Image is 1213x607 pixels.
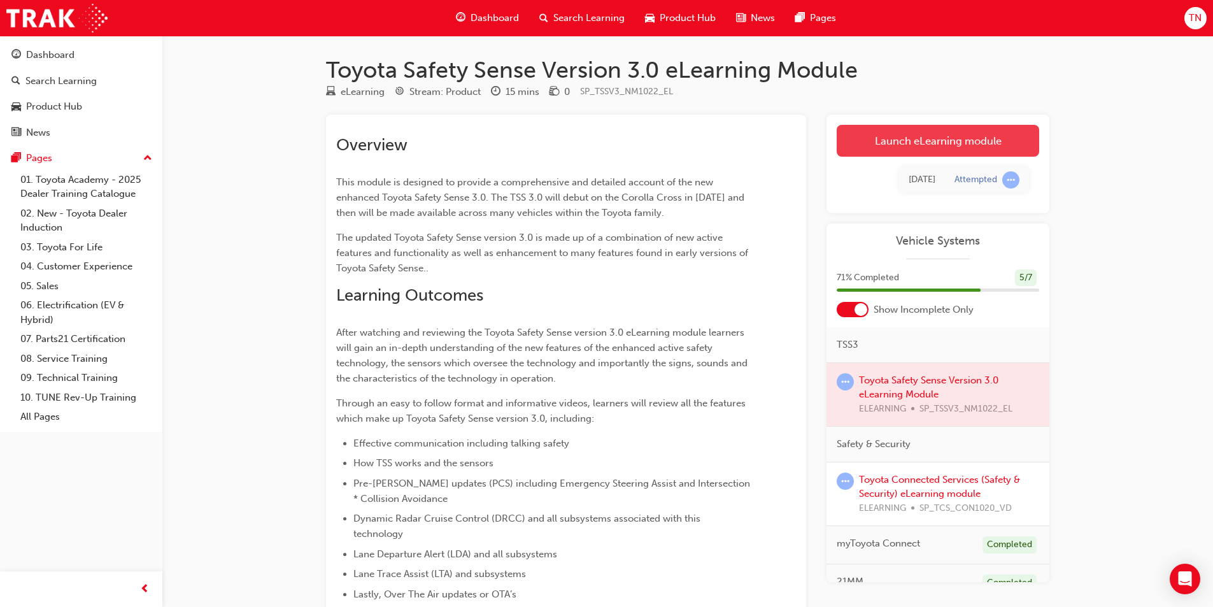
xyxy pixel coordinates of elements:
a: Dashboard [5,43,157,67]
div: Pages [26,151,52,166]
span: Lane Trace Assist (LTA) and subsystems [353,568,526,580]
span: guage-icon [11,50,21,61]
a: Launch eLearning module [837,125,1039,157]
div: Completed [982,536,1037,553]
span: Pre-[PERSON_NAME] updates (PCS) including Emergency Steering Assist and Intersection * Collision ... [353,478,753,504]
a: news-iconNews [726,5,785,31]
a: 05. Sales [15,276,157,296]
a: pages-iconPages [785,5,846,31]
span: pages-icon [795,10,805,26]
span: myToyota Connect [837,536,920,551]
button: Pages [5,146,157,170]
button: DashboardSearch LearningProduct HubNews [5,41,157,146]
span: learningRecordVerb_ATTEMPT-icon [837,473,854,490]
span: Show Incomplete Only [874,303,974,317]
span: up-icon [143,150,152,167]
span: learningRecordVerb_ATTEMPT-icon [837,373,854,390]
a: 01. Toyota Academy - 2025 Dealer Training Catalogue [15,170,157,204]
span: prev-icon [140,582,150,597]
a: Product Hub [5,95,157,118]
div: Price [550,84,570,100]
div: Product Hub [26,99,82,114]
span: Lastly, Over The Air updates or OTA’s [353,589,516,600]
span: TN [1189,11,1202,25]
span: money-icon [550,87,559,98]
span: TSS3 [837,338,858,352]
span: How TSS works and the sensors [353,457,493,469]
span: car-icon [11,101,21,113]
span: 21MM [837,575,863,589]
a: search-iconSearch Learning [529,5,635,31]
span: search-icon [11,76,20,87]
a: Search Learning [5,69,157,93]
div: News [26,125,50,140]
div: eLearning [341,85,385,99]
a: guage-iconDashboard [446,5,529,31]
span: Product Hub [660,11,716,25]
a: 03. Toyota For Life [15,238,157,257]
div: Attempted [954,174,997,186]
span: Overview [336,135,408,155]
span: After watching and reviewing the Toyota Safety Sense version 3.0 eLearning module learners will g... [336,327,750,384]
a: 02. New - Toyota Dealer Induction [15,204,157,238]
span: target-icon [395,87,404,98]
span: Learning resource code [580,86,673,97]
span: car-icon [645,10,655,26]
a: 08. Service Training [15,349,157,369]
div: Duration [491,84,539,100]
h1: Toyota Safety Sense Version 3.0 eLearning Module [326,56,1049,84]
span: SP_TCS_CON1020_VD [919,501,1012,516]
span: Dashboard [471,11,519,25]
a: News [5,121,157,145]
a: Toyota Connected Services (Safety & Security) eLearning module [859,474,1020,500]
div: Stream: Product [409,85,481,99]
div: 0 [564,85,570,99]
a: All Pages [15,407,157,427]
span: Through an easy to follow format and informative videos, learners will review all the features wh... [336,397,748,424]
span: Learning Outcomes [336,285,483,305]
a: 07. Parts21 Certification [15,329,157,349]
span: guage-icon [456,10,465,26]
span: learningResourceType_ELEARNING-icon [326,87,336,98]
span: Dynamic Radar Cruise Control (DRCC) and all subsystems associated with this technology [353,513,703,539]
span: 71 % Completed [837,271,899,285]
a: Vehicle Systems [837,234,1039,248]
div: Open Intercom Messenger [1170,564,1200,594]
span: news-icon [736,10,746,26]
div: Type [326,84,385,100]
div: 5 / 7 [1015,269,1037,287]
div: Search Learning [25,74,97,89]
span: Lane Departure Alert (LDA) and all subsystems [353,548,557,560]
div: 15 mins [506,85,539,99]
span: search-icon [539,10,548,26]
div: Stream [395,84,481,100]
span: pages-icon [11,153,21,164]
a: 04. Customer Experience [15,257,157,276]
img: Trak [6,4,108,32]
span: clock-icon [491,87,500,98]
span: Effective communication including talking safety [353,438,569,449]
span: Safety & Security [837,437,911,452]
a: 10. TUNE Rev-Up Training [15,388,157,408]
div: Completed [982,575,1037,592]
span: News [751,11,775,25]
a: 09. Technical Training [15,368,157,388]
a: car-iconProduct Hub [635,5,726,31]
span: learningRecordVerb_ATTEMPT-icon [1002,171,1019,189]
span: news-icon [11,127,21,139]
button: TN [1184,7,1207,29]
span: The updated Toyota Safety Sense version 3.0 is made up of a combination of new active features an... [336,232,751,274]
div: Tue Jul 15 2025 11:02:07 GMT+1000 (Australian Eastern Standard Time) [909,173,935,187]
div: Dashboard [26,48,74,62]
span: Search Learning [553,11,625,25]
span: Pages [810,11,836,25]
span: This module is designed to provide a comprehensive and detailed account of the new enhanced Toyot... [336,176,747,218]
a: 06. Electrification (EV & Hybrid) [15,296,157,329]
span: ELEARNING [859,501,906,516]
